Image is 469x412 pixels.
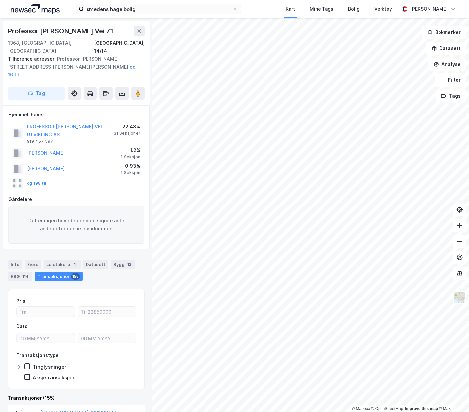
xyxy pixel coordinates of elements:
input: Til 22850000 [78,307,136,317]
div: 22.48% [114,123,140,131]
div: 1 Seksjon [121,154,140,160]
img: logo.a4113a55bc3d86da70a041830d287a7e.svg [11,4,60,14]
button: Datasett [426,42,466,55]
a: Mapbox [352,406,370,411]
div: Eiere [25,260,41,269]
input: DD.MM.YYYY [17,333,75,343]
div: Verktøy [374,5,392,13]
div: Tinglysninger [33,364,66,370]
div: 155 [71,273,80,280]
div: Professor [PERSON_NAME] Vei 71 [8,26,115,36]
div: Transaksjonstype [16,351,59,359]
span: Tilhørende adresser: [8,56,57,62]
div: Kart [286,5,295,13]
button: Tags [436,89,466,103]
button: Bokmerker [422,26,466,39]
div: 12 [126,261,133,268]
div: 1368, [GEOGRAPHIC_DATA], [GEOGRAPHIC_DATA] [8,39,94,55]
div: Bolig [348,5,360,13]
div: Leietakere [44,260,81,269]
div: 919 457 597 [27,139,53,144]
div: Datasett [83,260,108,269]
div: Aksjetransaksjon [33,374,74,381]
div: Transaksjoner [35,272,83,281]
div: Dato [16,322,28,330]
button: Filter [435,73,466,87]
input: Søk på adresse, matrikkel, gårdeiere, leietakere eller personer [84,4,232,14]
div: [GEOGRAPHIC_DATA], 14/14 [94,39,145,55]
div: Transaksjoner (155) [8,394,145,402]
div: Det er ingen hovedeiere med signifikante andeler for denne eiendommen [8,206,144,244]
div: 1 Seksjon [121,170,140,175]
img: Z [453,291,466,303]
div: 31 Seksjoner [114,131,140,136]
a: Improve this map [405,406,438,411]
div: 0.93% [121,162,140,170]
div: Gårdeiere [8,195,144,203]
iframe: Chat Widget [436,380,469,412]
input: DD.MM.YYYY [78,333,136,343]
input: Fra [17,307,75,317]
div: Mine Tags [310,5,333,13]
div: Info [8,260,22,269]
div: 1 [71,261,78,268]
button: Analyse [428,58,466,71]
div: Hjemmelshaver [8,111,144,119]
div: Bygg [111,260,135,269]
div: ESG [8,272,32,281]
button: Tag [8,87,65,100]
a: OpenStreetMap [371,406,403,411]
div: Pris [16,297,25,305]
div: 114 [21,273,29,280]
div: [PERSON_NAME] [410,5,448,13]
div: Professor [PERSON_NAME][STREET_ADDRESS][PERSON_NAME][PERSON_NAME] [8,55,139,79]
div: 1.2% [121,146,140,154]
